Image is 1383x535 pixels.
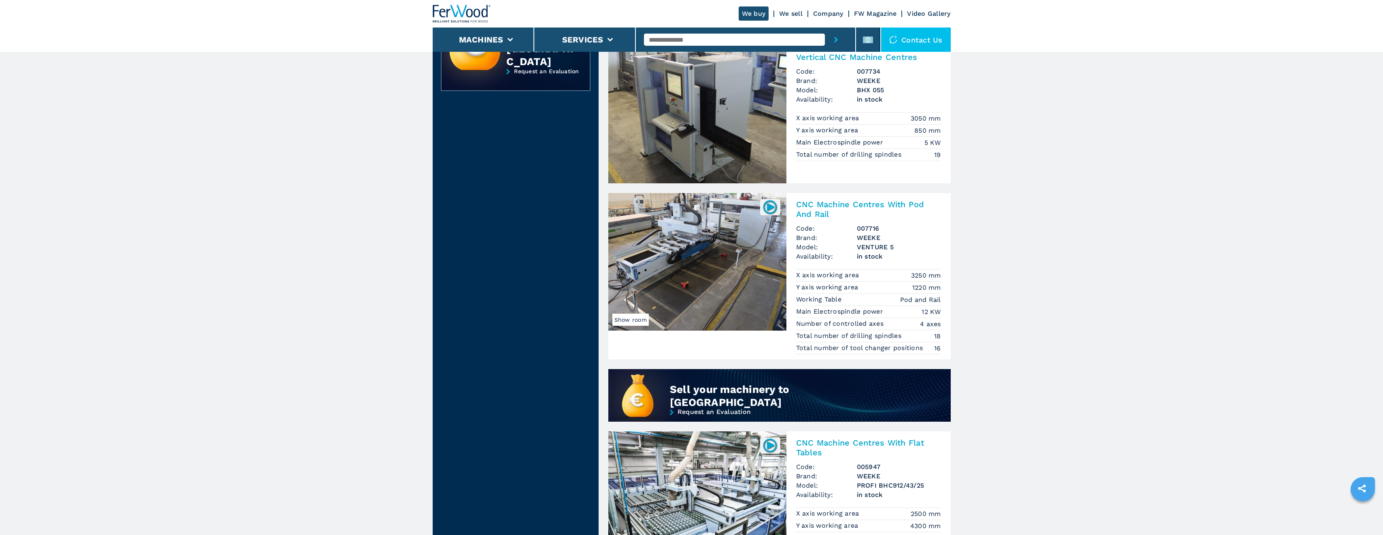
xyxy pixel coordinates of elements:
a: FW Magazine [854,10,897,17]
p: Total number of tool changer positions [796,344,925,352]
em: 12 KW [922,307,941,316]
button: submit-button [825,28,847,52]
img: CNC Machine Centres With Pod And Rail WEEKE VENTURE 5 [608,193,786,331]
a: Request an Evaluation [608,409,951,436]
span: Brand: [796,471,857,481]
h2: CNC Machine Centres With Flat Tables [796,438,941,457]
p: Total number of drilling spindles [796,150,904,159]
span: Availability: [796,95,857,104]
p: Y axis working area [796,521,860,530]
h3: BHX 055 [857,85,941,95]
h3: WEEKE [857,76,941,85]
em: 3250 mm [911,271,941,280]
a: Company [813,10,843,17]
span: Code: [796,67,857,76]
img: 005947 [762,437,778,453]
img: Contact us [889,36,897,44]
span: Brand: [796,233,857,242]
p: X axis working area [796,114,861,123]
em: 2500 mm [911,509,941,518]
em: 5 KW [924,138,941,147]
h2: CNC Machine Centres With Pod And Rail [796,200,941,219]
h2: Vertical CNC Machine Centres [796,52,941,62]
em: 3050 mm [911,114,941,123]
div: Contact us [881,28,951,52]
a: sharethis [1352,478,1372,499]
span: in stock [857,95,941,104]
span: Model: [796,242,857,252]
button: Services [562,35,603,45]
a: Request an Evaluation [441,68,591,97]
a: Vertical CNC Machine Centres WEEKE BHX 055Vertical CNC Machine CentresCode:007734Brand:WEEKEModel... [608,46,951,183]
img: Vertical CNC Machine Centres WEEKE BHX 055 [608,46,786,183]
h3: 007716 [857,224,941,233]
span: in stock [857,490,941,499]
em: 4 axes [920,319,941,329]
a: We buy [739,6,769,21]
p: Main Electrospindle power [796,307,886,316]
em: 1220 mm [912,283,941,292]
p: Number of controlled axes [796,319,886,328]
span: Code: [796,224,857,233]
h3: WEEKE [857,233,941,242]
p: X axis working area [796,271,861,280]
h3: VENTURE 5 [857,242,941,252]
button: Machines [459,35,503,45]
em: 19 [934,150,941,159]
img: 007716 [762,199,778,215]
span: Availability: [796,490,857,499]
em: 4300 mm [910,521,941,531]
span: Model: [796,481,857,490]
h3: PROFI BHC912/43/25 [857,481,941,490]
p: Working Table [796,295,844,304]
p: Y axis working area [796,283,860,292]
iframe: Chat [1349,499,1377,529]
em: 850 mm [914,126,941,135]
img: Ferwood [433,5,491,23]
p: Total number of drilling spindles [796,331,904,340]
span: Show room [612,314,649,326]
span: in stock [857,252,941,261]
h3: 007734 [857,67,941,76]
div: Sell your machinery to [GEOGRAPHIC_DATA] [670,383,894,409]
p: X axis working area [796,509,861,518]
span: Availability: [796,252,857,261]
h3: WEEKE [857,471,941,481]
em: 16 [934,344,941,353]
a: We sell [779,10,803,17]
p: Y axis working area [796,126,860,135]
h3: 005947 [857,462,941,471]
span: Brand: [796,76,857,85]
a: CNC Machine Centres With Pod And Rail WEEKE VENTURE 5Show room007716CNC Machine Centres With Pod ... [608,193,951,359]
em: Pod and Rail [900,295,941,304]
p: Main Electrospindle power [796,138,886,147]
span: Model: [796,85,857,95]
em: 18 [934,331,941,341]
span: Code: [796,462,857,471]
a: Video Gallery [907,10,950,17]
